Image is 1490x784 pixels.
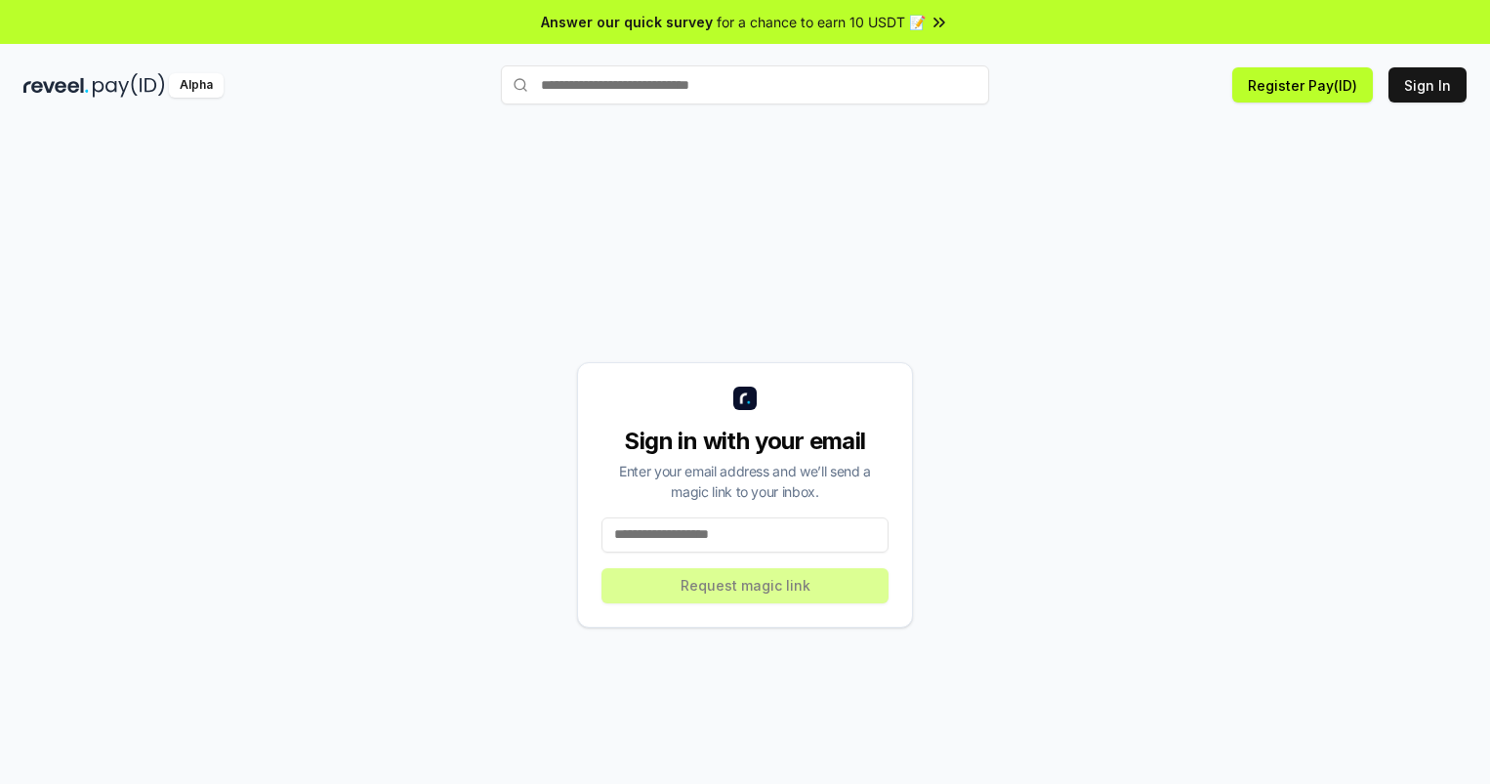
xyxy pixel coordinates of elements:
img: reveel_dark [23,73,89,98]
div: Sign in with your email [601,426,889,457]
span: for a chance to earn 10 USDT 📝 [717,12,926,32]
div: Enter your email address and we’ll send a magic link to your inbox. [601,461,889,502]
img: logo_small [733,387,757,410]
button: Register Pay(ID) [1232,67,1373,103]
button: Sign In [1388,67,1467,103]
span: Answer our quick survey [541,12,713,32]
div: Alpha [169,73,224,98]
img: pay_id [93,73,165,98]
